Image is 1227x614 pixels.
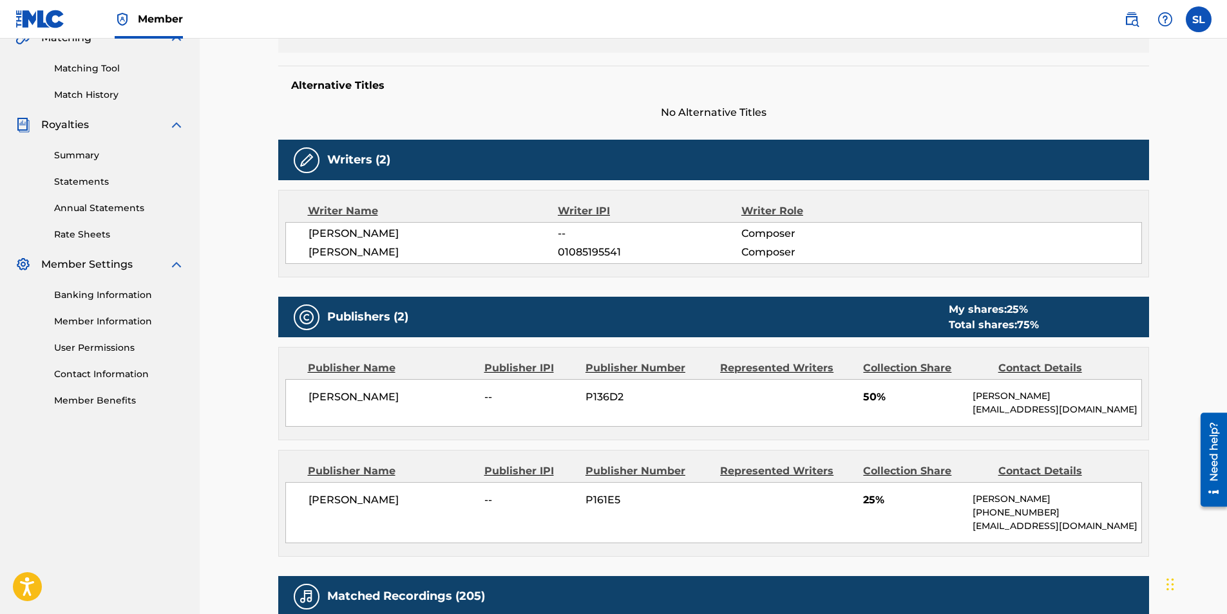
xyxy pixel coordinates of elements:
div: Writer Role [741,203,908,219]
span: P161E5 [585,492,710,508]
a: Public Search [1119,6,1145,32]
a: Banking Information [54,288,184,302]
p: [EMAIL_ADDRESS][DOMAIN_NAME] [973,403,1141,416]
div: Writer Name [308,203,558,219]
span: 75 % [1017,319,1039,331]
a: Annual Statements [54,201,184,215]
div: Publisher Number [585,360,710,376]
span: -- [558,226,741,241]
p: [PERSON_NAME] [973,389,1141,403]
h5: Writers (2) [327,153,390,167]
div: Collection Share [863,360,988,376]
p: [PERSON_NAME] [973,492,1141,506]
iframe: Resource Center [1191,408,1227,512]
div: Publisher Number [585,463,710,479]
span: -- [484,389,576,405]
span: P136D2 [585,389,710,405]
img: MLC Logo [15,10,65,28]
div: Publisher Name [308,463,475,479]
span: [PERSON_NAME] [309,389,475,405]
a: User Permissions [54,341,184,355]
div: Publisher IPI [484,463,576,479]
span: [PERSON_NAME] [309,492,475,508]
h5: Publishers (2) [327,310,408,324]
span: Member [138,12,183,26]
p: [EMAIL_ADDRESS][DOMAIN_NAME] [973,519,1141,533]
span: 01085195541 [558,245,741,260]
img: Writers [299,153,314,168]
img: Matched Recordings [299,589,314,604]
a: Member Information [54,315,184,328]
div: Represented Writers [720,463,853,479]
span: [PERSON_NAME] [309,245,558,260]
iframe: Chat Widget [1163,552,1227,614]
img: expand [169,117,184,133]
span: 25% [863,492,963,508]
img: expand [169,257,184,272]
span: -- [484,492,576,508]
div: User Menu [1186,6,1212,32]
div: Drag [1166,565,1174,604]
span: Royalties [41,117,89,133]
div: Collection Share [863,463,988,479]
span: 25 % [1007,303,1028,315]
a: Contact Information [54,367,184,381]
div: My shares: [949,302,1039,317]
img: help [1157,12,1173,27]
span: No Alternative Titles [278,105,1149,120]
img: Publishers [299,310,314,325]
p: [PHONE_NUMBER] [973,506,1141,519]
span: 50% [863,389,963,405]
div: Total shares: [949,317,1039,333]
a: Statements [54,175,184,189]
div: Publisher IPI [484,360,576,376]
img: search [1124,12,1139,27]
img: Royalties [15,117,31,133]
a: Member Benefits [54,394,184,407]
a: Match History [54,88,184,102]
a: Summary [54,149,184,162]
div: Represented Writers [720,360,853,376]
div: Contact Details [998,463,1123,479]
div: Help [1152,6,1178,32]
h5: Alternative Titles [291,79,1136,92]
div: Contact Details [998,360,1123,376]
span: [PERSON_NAME] [309,226,558,241]
a: Rate Sheets [54,228,184,241]
a: Matching Tool [54,62,184,75]
img: Member Settings [15,257,31,272]
span: Member Settings [41,257,133,272]
span: Composer [741,245,908,260]
span: Composer [741,226,908,241]
h5: Matched Recordings (205) [327,589,485,604]
img: Top Rightsholder [115,12,130,27]
div: Writer IPI [558,203,741,219]
div: Publisher Name [308,360,475,376]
